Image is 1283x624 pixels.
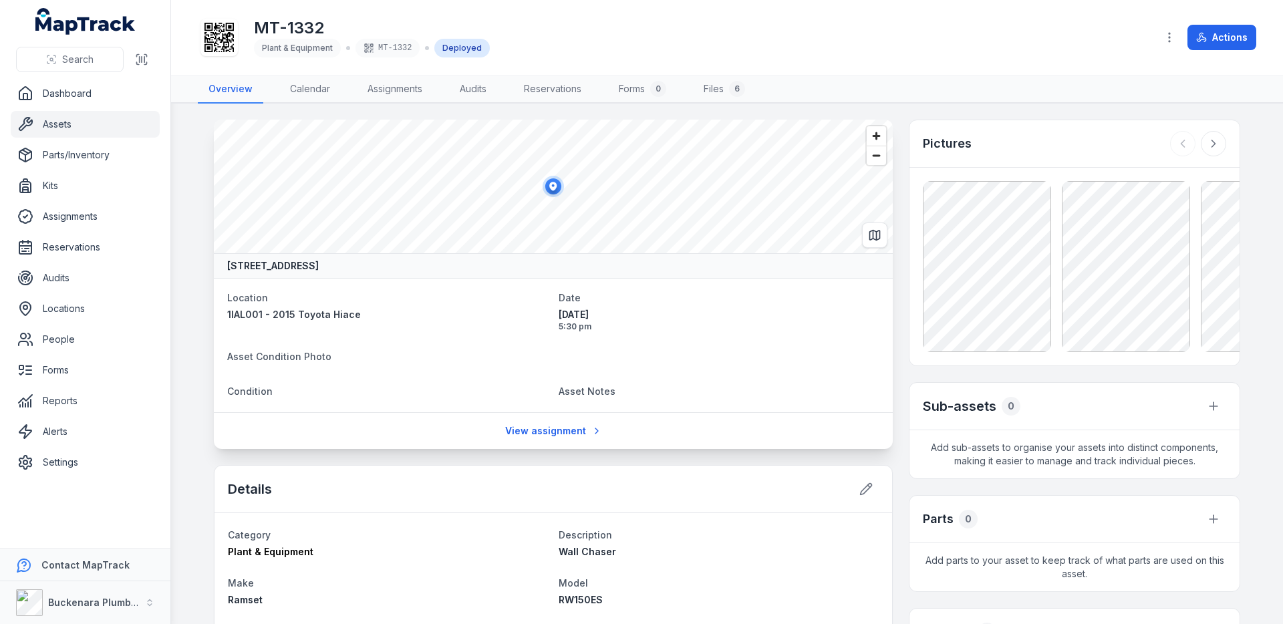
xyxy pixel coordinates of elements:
[228,546,313,557] span: Plant & Equipment
[434,39,490,57] div: Deployed
[11,234,160,261] a: Reservations
[11,203,160,230] a: Assignments
[11,172,160,199] a: Kits
[227,259,319,273] strong: [STREET_ADDRESS]
[228,480,272,498] h2: Details
[923,510,954,528] h3: Parts
[11,449,160,476] a: Settings
[11,142,160,168] a: Parts/Inventory
[357,75,433,104] a: Assignments
[228,594,263,605] span: Ramset
[227,308,548,321] a: 1IAL001 - 2015 Toyota Hiace
[496,418,611,444] a: View assignment
[254,17,490,39] h1: MT-1332
[909,543,1240,591] span: Add parts to your asset to keep track of what parts are used on this asset.
[11,111,160,138] a: Assets
[559,594,603,605] span: RW150ES
[11,357,160,383] a: Forms
[559,546,616,557] span: Wall Chaser
[11,295,160,322] a: Locations
[559,308,879,332] time: 17/09/2025, 5:30:31 pm
[11,265,160,291] a: Audits
[1187,25,1256,50] button: Actions
[559,529,612,540] span: Description
[48,597,224,608] strong: Buckenara Plumbing Gas & Electrical
[693,75,756,104] a: Files6
[62,53,94,66] span: Search
[227,309,361,320] span: 1IAL001 - 2015 Toyota Hiace
[608,75,677,104] a: Forms0
[16,47,124,72] button: Search
[355,39,420,57] div: MT-1332
[559,321,879,332] span: 5:30 pm
[650,81,666,97] div: 0
[867,146,886,165] button: Zoom out
[11,326,160,353] a: People
[35,8,136,35] a: MapTrack
[559,385,615,397] span: Asset Notes
[227,292,268,303] span: Location
[11,418,160,445] a: Alerts
[262,43,333,53] span: Plant & Equipment
[559,292,581,303] span: Date
[867,126,886,146] button: Zoom in
[909,430,1240,478] span: Add sub-assets to organise your assets into distinct components, making it easier to manage and t...
[279,75,341,104] a: Calendar
[513,75,592,104] a: Reservations
[227,351,331,362] span: Asset Condition Photo
[729,81,745,97] div: 6
[559,577,588,589] span: Model
[959,510,978,528] div: 0
[862,222,887,248] button: Switch to Map View
[228,529,271,540] span: Category
[41,559,130,571] strong: Contact MapTrack
[11,80,160,107] a: Dashboard
[228,577,254,589] span: Make
[923,397,996,416] h2: Sub-assets
[214,120,893,253] canvas: Map
[923,134,972,153] h3: Pictures
[198,75,263,104] a: Overview
[11,387,160,414] a: Reports
[449,75,497,104] a: Audits
[1002,397,1020,416] div: 0
[559,308,879,321] span: [DATE]
[227,385,273,397] span: Condition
